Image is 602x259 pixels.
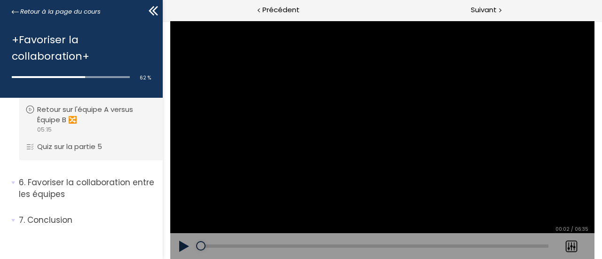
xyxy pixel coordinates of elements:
[19,214,25,226] span: 7.
[262,4,300,16] span: Précédent
[19,177,156,200] p: Favoriser la collaboration entre les équipes
[12,31,146,64] h1: +Favoriser la collaboration+
[12,7,101,17] a: Retour à la page du cours
[19,214,156,226] p: Conclusion
[391,204,428,212] div: 00:02 / 06:35
[471,4,497,16] span: Suivant
[140,74,151,81] span: 62 %
[19,177,25,188] span: 6.
[20,7,101,17] span: Retour à la page du cours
